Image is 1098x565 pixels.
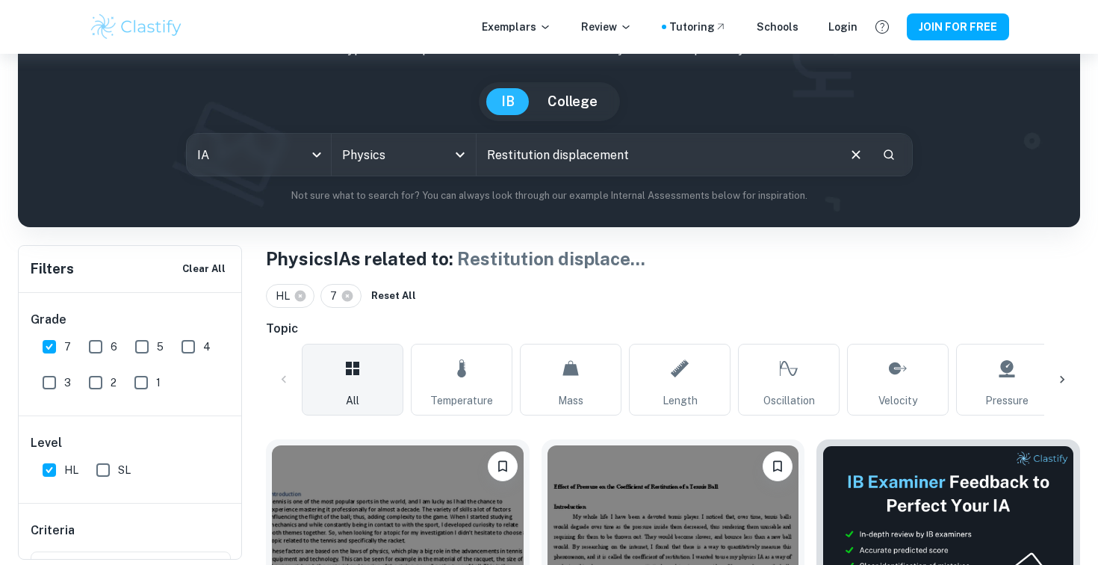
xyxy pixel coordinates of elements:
[118,462,131,478] span: SL
[985,392,1029,409] span: Pressure
[64,339,71,355] span: 7
[266,320,1080,338] h6: Topic
[367,285,420,307] button: Reset All
[30,188,1068,203] p: Not sure what to search for? You can always look through our example Internal Assessments below f...
[266,245,1080,272] h1: Physics IAs related to:
[488,451,518,481] button: Please log in to bookmark exemplars
[156,374,161,391] span: 1
[203,339,211,355] span: 4
[876,142,902,167] button: Search
[31,434,231,452] h6: Level
[477,134,836,176] input: E.g. harmonic motion analysis, light diffraction experiments, sliding objects down a ramp...
[763,392,815,409] span: Oscillation
[828,19,857,35] a: Login
[111,339,117,355] span: 6
[266,284,314,308] div: HL
[111,374,117,391] span: 2
[842,141,870,169] button: Clear
[869,14,895,40] button: Help and Feedback
[663,392,698,409] span: Length
[320,284,362,308] div: 7
[64,462,78,478] span: HL
[581,19,632,35] p: Review
[157,339,164,355] span: 5
[64,374,71,391] span: 3
[31,522,75,540] h6: Criteria
[346,392,359,409] span: All
[330,288,344,304] span: 7
[878,392,917,409] span: Velocity
[430,392,493,409] span: Temperature
[31,311,231,329] h6: Grade
[558,392,583,409] span: Mass
[486,88,530,115] button: IB
[533,88,612,115] button: College
[187,134,331,176] div: IA
[31,259,74,280] h6: Filters
[669,19,727,35] a: Tutoring
[907,13,1009,40] button: JOIN FOR FREE
[763,451,793,481] button: Please log in to bookmark exemplars
[450,144,471,165] button: Open
[457,248,645,269] span: Restitution displace ...
[276,288,297,304] span: HL
[89,12,184,42] img: Clastify logo
[757,19,798,35] a: Schools
[482,19,551,35] p: Exemplars
[179,258,229,280] button: Clear All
